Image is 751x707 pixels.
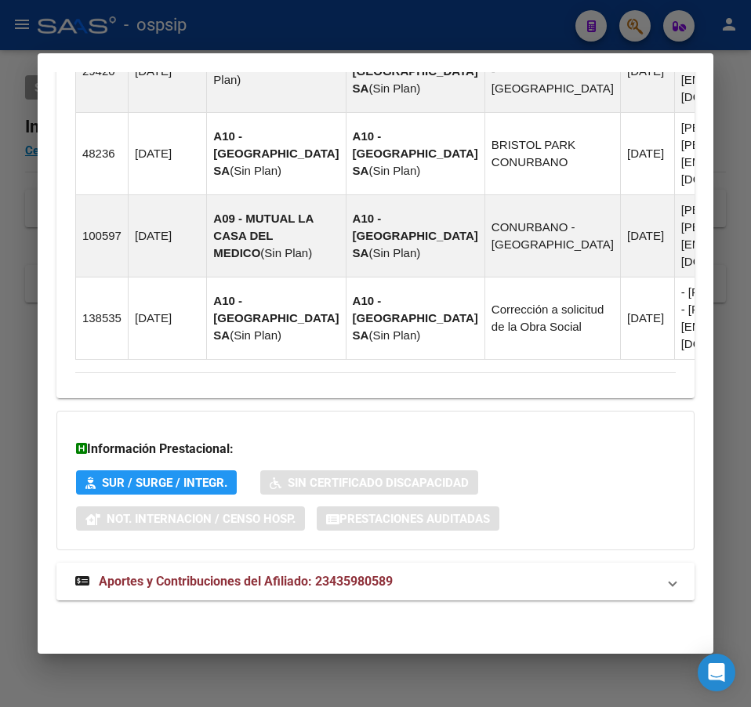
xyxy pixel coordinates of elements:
div: Open Intercom Messenger [698,654,735,691]
td: [GEOGRAPHIC_DATA] - [GEOGRAPHIC_DATA] [484,31,620,113]
strong: A09 - MUTUAL LA CASA DEL MEDICO [213,212,314,259]
td: [DATE] [128,113,206,195]
td: ( ) [207,113,346,195]
td: 138535 [75,277,128,360]
td: [DATE] [128,195,206,277]
span: Not. Internacion / Censo Hosp. [107,512,296,526]
button: Prestaciones Auditadas [317,506,499,531]
td: ( ) [346,113,484,195]
td: Corrección a solicitud de la Obra Social [484,277,620,360]
mat-expansion-panel-header: Aportes y Contribuciones del Afiliado: 23435980589 [56,563,695,600]
td: ( ) [346,277,484,360]
button: Not. Internacion / Censo Hosp. [76,506,305,531]
strong: A10 - [GEOGRAPHIC_DATA] SA [213,129,339,177]
strong: A10 - [GEOGRAPHIC_DATA] SA [353,212,478,259]
td: [DATE] [620,113,674,195]
span: SUR / SURGE / INTEGR. [102,476,227,490]
td: ( ) [207,195,346,277]
strong: A10 - [GEOGRAPHIC_DATA] SA [353,129,478,177]
td: ( ) [207,31,346,113]
td: [DATE] [128,31,206,113]
button: SUR / SURGE / INTEGR. [76,470,237,495]
h3: Información Prestacional: [76,440,675,459]
strong: A10 - [GEOGRAPHIC_DATA] SA [213,294,339,342]
td: 29420 [75,31,128,113]
td: ( ) [207,277,346,360]
span: Sin Plan [234,164,278,177]
span: Sin Plan [264,246,308,259]
span: Sin Plan [372,328,416,342]
span: Sin Plan [234,328,278,342]
span: Sin Plan [372,246,416,259]
td: ( ) [346,195,484,277]
td: [DATE] [128,277,206,360]
td: 100597 [75,195,128,277]
td: CONURBANO - [GEOGRAPHIC_DATA] [484,195,620,277]
button: Sin Certificado Discapacidad [260,470,478,495]
td: ( ) [346,31,484,113]
span: Aportes y Contribuciones del Afiliado: 23435980589 [99,574,393,589]
td: [DATE] [620,195,674,277]
span: Sin Certificado Discapacidad [288,476,469,490]
td: 48236 [75,113,128,195]
strong: A10 - [GEOGRAPHIC_DATA] SA [353,294,478,342]
span: Sin Plan [372,164,416,177]
td: [DATE] [620,31,674,113]
td: [DATE] [620,277,674,360]
span: Prestaciones Auditadas [339,512,490,526]
span: Sin Plan [372,82,416,95]
td: BRISTOL PARK CONURBANO [484,113,620,195]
